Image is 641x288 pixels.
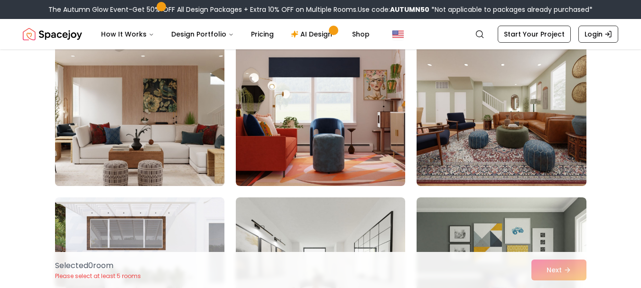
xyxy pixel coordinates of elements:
[236,34,405,186] img: Room room-2
[358,5,429,14] span: Use code:
[93,25,377,44] nav: Main
[48,5,593,14] div: The Autumn Glow Event-Get 50% OFF All Design Packages + Extra 10% OFF on Multiple Rooms.
[55,272,141,280] p: Please select at least 5 rooms
[283,25,343,44] a: AI Design
[55,260,141,271] p: Selected 0 room
[23,25,82,44] img: Spacejoy Logo
[429,5,593,14] span: *Not applicable to packages already purchased*
[390,5,429,14] b: AUTUMN50
[93,25,162,44] button: How It Works
[243,25,281,44] a: Pricing
[51,30,229,190] img: Room room-1
[578,26,618,43] a: Login
[23,19,618,49] nav: Global
[392,28,404,40] img: United States
[498,26,571,43] a: Start Your Project
[164,25,242,44] button: Design Portfolio
[417,34,586,186] img: Room room-3
[23,25,82,44] a: Spacejoy
[344,25,377,44] a: Shop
